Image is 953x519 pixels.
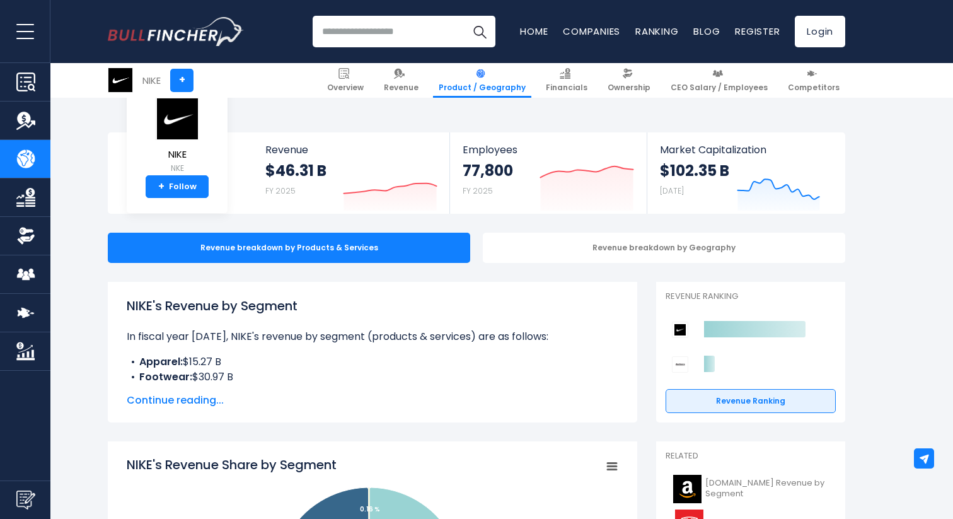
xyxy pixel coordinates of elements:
strong: $46.31 B [265,161,326,180]
a: Companies [563,25,620,38]
img: Bullfincher logo [108,17,244,46]
a: Register [735,25,780,38]
a: Ownership [602,63,656,98]
h1: NIKE's Revenue by Segment [127,296,618,315]
img: Deckers Outdoor Corporation competitors logo [672,356,688,373]
strong: + [158,181,165,192]
span: Product / Geography [439,83,526,93]
span: Revenue [384,83,419,93]
img: NKE logo [155,98,199,140]
a: Revenue [378,63,424,98]
tspan: 0.16 % [360,504,380,514]
a: CEO Salary / Employees [665,63,773,98]
b: Apparel: [139,354,183,369]
img: AMZN logo [673,475,702,503]
span: Financials [546,83,587,93]
a: Blog [693,25,720,38]
a: Revenue Ranking [666,389,836,413]
img: Ownership [16,226,35,245]
a: Home [520,25,548,38]
small: FY 2025 [265,185,296,196]
img: NKE logo [108,68,132,92]
span: Overview [327,83,364,93]
span: Continue reading... [127,393,618,408]
span: NIKE [155,149,199,160]
p: In fiscal year [DATE], NIKE's revenue by segment (products & services) are as follows: [127,329,618,344]
small: [DATE] [660,185,684,196]
a: Competitors [782,63,845,98]
div: Revenue breakdown by Products & Services [108,233,470,263]
a: Product / Geography [433,63,531,98]
span: [DOMAIN_NAME] Revenue by Segment [705,478,828,499]
b: Footwear: [139,370,192,384]
a: NIKE NKE [154,97,200,176]
small: NKE [155,163,199,174]
span: Market Capitalization [660,144,831,156]
a: + [170,69,193,92]
a: Employees 77,800 FY 2025 [450,132,646,214]
a: +Follow [146,175,209,198]
a: [DOMAIN_NAME] Revenue by Segment [666,472,836,506]
tspan: NIKE's Revenue Share by Segment [127,456,337,474]
a: Financials [540,63,593,98]
li: $15.27 B [127,354,618,370]
strong: 77,800 [463,161,513,180]
span: Employees [463,144,633,156]
a: Overview [321,63,369,98]
div: NIKE [142,73,161,88]
img: NIKE competitors logo [672,322,688,338]
a: Ranking [635,25,678,38]
button: Search [464,16,495,47]
span: Competitors [788,83,840,93]
li: $30.97 B [127,370,618,385]
p: Revenue Ranking [666,291,836,302]
a: Market Capitalization $102.35 B [DATE] [647,132,844,214]
a: Login [795,16,845,47]
p: Related [666,451,836,462]
a: Go to homepage [108,17,243,46]
span: CEO Salary / Employees [671,83,768,93]
small: FY 2025 [463,185,493,196]
strong: $102.35 B [660,161,729,180]
span: Revenue [265,144,437,156]
a: Revenue $46.31 B FY 2025 [253,132,450,214]
span: Ownership [608,83,650,93]
div: Revenue breakdown by Geography [483,233,845,263]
